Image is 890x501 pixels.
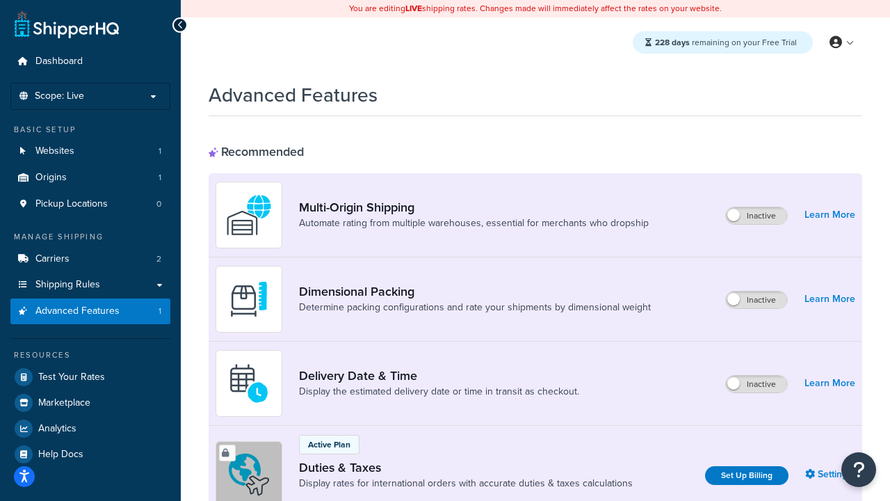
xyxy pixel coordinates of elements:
[10,299,170,324] a: Advanced Features1
[156,198,161,210] span: 0
[10,390,170,415] a: Marketplace
[209,81,378,109] h1: Advanced Features
[38,397,90,409] span: Marketplace
[35,145,74,157] span: Websites
[35,56,83,67] span: Dashboard
[10,246,170,272] li: Carriers
[10,416,170,441] a: Analytics
[35,172,67,184] span: Origins
[35,305,120,317] span: Advanced Features
[299,200,649,215] a: Multi-Origin Shipping
[405,2,422,15] b: LIVE
[35,253,70,265] span: Carriers
[156,253,161,265] span: 2
[225,191,273,239] img: WatD5o0RtDAAAAAElFTkSuQmCC
[159,145,161,157] span: 1
[299,460,633,475] a: Duties & Taxes
[38,372,105,383] span: Test Your Rates
[299,301,651,315] a: Determine packing configurations and rate your shipments by dimensional weight
[225,275,273,324] img: DTVBYsAAAAAASUVORK5CYII=
[38,423,76,435] span: Analytics
[726,207,787,224] label: Inactive
[299,477,633,491] a: Display rates for international orders with accurate duties & taxes calculations
[10,349,170,361] div: Resources
[655,36,797,49] span: remaining on your Free Trial
[159,305,161,317] span: 1
[10,299,170,324] li: Advanced Features
[38,449,83,461] span: Help Docs
[159,172,161,184] span: 1
[804,374,855,393] a: Learn More
[805,465,855,484] a: Settings
[10,231,170,243] div: Manage Shipping
[35,90,84,102] span: Scope: Live
[35,198,108,210] span: Pickup Locations
[299,368,579,383] a: Delivery Date & Time
[10,442,170,467] a: Help Docs
[841,452,876,487] button: Open Resource Center
[726,292,787,308] label: Inactive
[209,144,304,159] div: Recommended
[10,138,170,164] a: Websites1
[10,365,170,390] a: Test Your Rates
[655,36,690,49] strong: 228 days
[10,49,170,74] a: Dashboard
[299,284,651,299] a: Dimensional Packing
[10,246,170,272] a: Carriers2
[804,205,855,225] a: Learn More
[299,216,649,230] a: Automate rating from multiple warehouses, essential for merchants who dropship
[10,165,170,191] a: Origins1
[705,466,788,485] a: Set Up Billing
[10,165,170,191] li: Origins
[10,191,170,217] a: Pickup Locations0
[35,279,100,291] span: Shipping Rules
[299,385,579,399] a: Display the estimated delivery date or time in transit as checkout.
[10,272,170,298] a: Shipping Rules
[10,138,170,164] li: Websites
[308,438,350,451] p: Active Plan
[726,376,787,392] label: Inactive
[10,191,170,217] li: Pickup Locations
[225,359,273,408] img: gfkeb5ejjkALwAAAABJRU5ErkJggg==
[10,124,170,136] div: Basic Setup
[804,289,855,309] a: Learn More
